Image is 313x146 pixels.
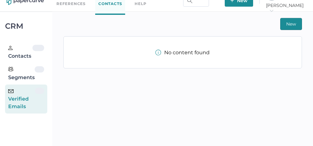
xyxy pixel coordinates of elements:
[8,88,35,110] div: Verified Emails
[155,50,210,55] div: No content found
[269,9,274,13] i: arrow_right
[8,89,14,93] img: email-icon-black.c777dcea.svg
[8,46,13,50] img: person.20a629c4.svg
[8,45,32,60] div: Contacts
[266,3,306,14] span: [PERSON_NAME]
[5,23,47,29] div: CRM
[280,18,302,30] button: New
[135,0,146,7] div: help
[8,66,35,81] div: Segments
[286,18,296,30] span: New
[8,67,13,72] img: segments.b9481e3d.svg
[56,0,86,7] a: References
[155,50,161,55] img: info-tooltip-active.a952ecf1.svg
